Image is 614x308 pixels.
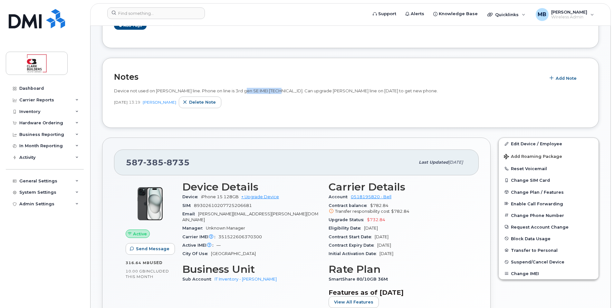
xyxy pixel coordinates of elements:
[182,277,215,282] span: Sub Account
[329,289,467,296] h3: Features as of [DATE]
[182,194,201,199] span: Device
[143,158,164,167] span: 385
[329,203,467,215] span: $782.84
[329,277,391,282] span: SmartShare 80/10GB 36M
[201,194,239,199] span: iPhone 15 128GB
[495,12,519,17] span: Quicklinks
[499,186,599,198] button: Change Plan / Features
[182,211,198,216] span: Email
[499,233,599,244] button: Block Data Usage
[107,7,205,19] input: Find something...
[131,184,169,223] img: iPhone_15_Black.png
[182,226,206,231] span: Manager
[499,244,599,256] button: Transfer to Personal
[499,163,599,174] button: Reset Voicemail
[150,260,163,265] span: used
[216,243,221,248] span: —
[545,72,582,84] button: Add Note
[215,277,277,282] a: IT Inventory - [PERSON_NAME]
[499,198,599,210] button: Enable Call Forwarding
[378,11,396,17] span: Support
[182,234,218,239] span: Carrier IMEI
[551,9,587,15] span: [PERSON_NAME]
[499,221,599,233] button: Request Account Change
[126,261,150,265] span: 316.64 MB
[136,246,169,252] span: Send Message
[241,194,279,199] a: + Upgrade Device
[329,243,377,248] span: Contract Expiry Date
[364,226,378,231] span: [DATE]
[499,210,599,221] button: Change Phone Number
[379,251,393,256] span: [DATE]
[504,154,562,160] span: Add Roaming Package
[368,7,401,20] a: Support
[129,99,140,105] span: 13:19
[182,181,321,193] h3: Device Details
[182,203,194,208] span: SIM
[351,194,391,199] a: 0518195820 - Bell
[419,160,448,165] span: Last updated
[329,181,467,193] h3: Carrier Details
[429,7,482,20] a: Knowledge Base
[164,158,190,167] span: 8735
[114,88,438,93] span: Device not used on [PERSON_NAME] line. Phone on line is 3rd gen SE IMEI [TECHNICAL_ID]. Can upgra...
[206,226,245,231] span: Unknown Manager
[391,209,409,214] span: $782.84
[329,251,379,256] span: Initial Activation Date
[439,11,478,17] span: Knowledge Base
[531,8,599,21] div: Matthew Buttrey
[499,149,599,163] button: Add Roaming Package
[538,11,546,18] span: MB
[511,190,564,194] span: Change Plan / Features
[182,243,216,248] span: Active IMEI
[189,99,216,105] span: Delete note
[511,260,564,264] span: Suspend/Cancel Device
[126,269,169,279] span: included this month
[499,138,599,149] a: Edit Device / Employee
[377,243,391,248] span: [DATE]
[126,269,146,273] span: 10.00 GB
[499,256,599,268] button: Suspend/Cancel Device
[499,174,599,186] button: Change SIM Card
[511,201,563,206] span: Enable Call Forwarding
[329,263,467,275] h3: Rate Plan
[335,209,390,214] span: Transfer responsibility cost
[329,296,379,308] button: View All Features
[179,97,221,108] button: Delete note
[194,203,252,208] span: 89302610207725206681
[133,231,147,237] span: Active
[114,72,542,82] h2: Notes
[211,251,256,256] span: [GEOGRAPHIC_DATA]
[329,203,370,208] span: Contract balance
[586,280,609,303] iframe: Messenger Launcher
[499,268,599,279] button: Change IMEI
[551,15,587,20] span: Wireless Admin
[556,75,577,81] span: Add Note
[375,234,389,239] span: [DATE]
[126,158,190,167] span: 587
[126,243,175,255] button: Send Message
[367,217,385,222] span: $732.84
[329,234,375,239] span: Contract Start Date
[114,99,128,105] span: [DATE]
[182,211,318,222] span: [PERSON_NAME][EMAIL_ADDRESS][PERSON_NAME][DOMAIN_NAME]
[329,194,351,199] span: Account
[329,226,364,231] span: Eligibility Date
[143,100,176,105] a: [PERSON_NAME]
[483,8,530,21] div: Quicklinks
[182,263,321,275] h3: Business Unit
[334,299,373,305] span: View All Features
[401,7,429,20] a: Alerts
[218,234,262,239] span: 351522606370300
[329,217,367,222] span: Upgrade Status
[411,11,424,17] span: Alerts
[182,251,211,256] span: City Of Use
[448,160,463,165] span: [DATE]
